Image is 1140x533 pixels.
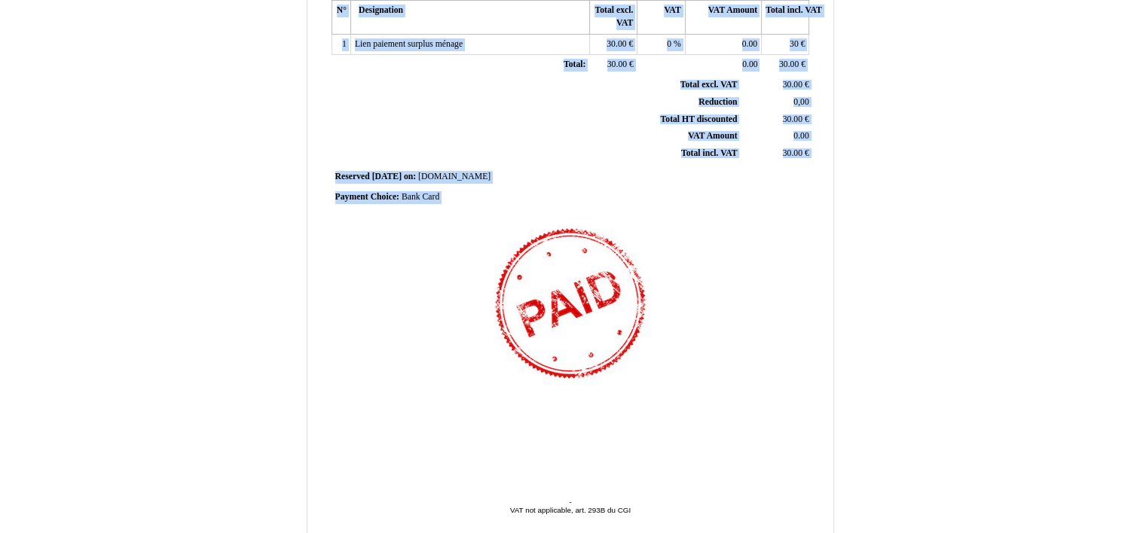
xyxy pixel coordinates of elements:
[681,148,738,158] span: Total incl. VAT
[335,192,399,202] span: Payment Choice:
[742,39,757,49] span: 0.00
[742,59,757,69] span: 0.00
[680,80,738,90] span: Total excl. VAT
[510,506,631,514] span: VAT not applicable, art. 293B du CGI
[418,172,491,181] span: [DOMAIN_NAME]
[332,1,350,34] th: N°
[698,97,737,107] span: Reduction
[404,172,416,181] span: on:
[740,111,811,128] td: €
[637,1,685,34] th: VAT
[660,114,737,124] span: Total HT discounted
[793,131,808,141] span: 0.00
[607,59,627,69] span: 30.00
[589,1,637,34] th: Total excl. VAT
[762,1,809,34] th: Total incl. VAT
[402,192,439,202] span: Bank Card
[793,97,808,107] span: 0,00
[688,131,737,141] span: VAT Amount
[564,59,585,69] span: Total:
[740,77,811,93] td: €
[790,39,799,49] span: 30
[779,59,799,69] span: 30.00
[355,39,463,49] span: Lien paiement surplus ménage
[589,34,637,55] td: €
[783,114,802,124] span: 30.00
[685,1,761,34] th: VAT Amount
[783,80,802,90] span: 30.00
[762,34,809,55] td: €
[607,39,626,49] span: 30.00
[783,148,802,158] span: 30.00
[762,55,809,76] td: €
[740,145,811,163] td: €
[569,498,571,506] span: -
[667,39,671,49] span: 0
[589,55,637,76] td: €
[372,172,402,181] span: [DATE]
[332,34,350,55] td: 1
[637,34,685,55] td: %
[335,172,370,181] span: Reserved
[350,1,589,34] th: Designation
